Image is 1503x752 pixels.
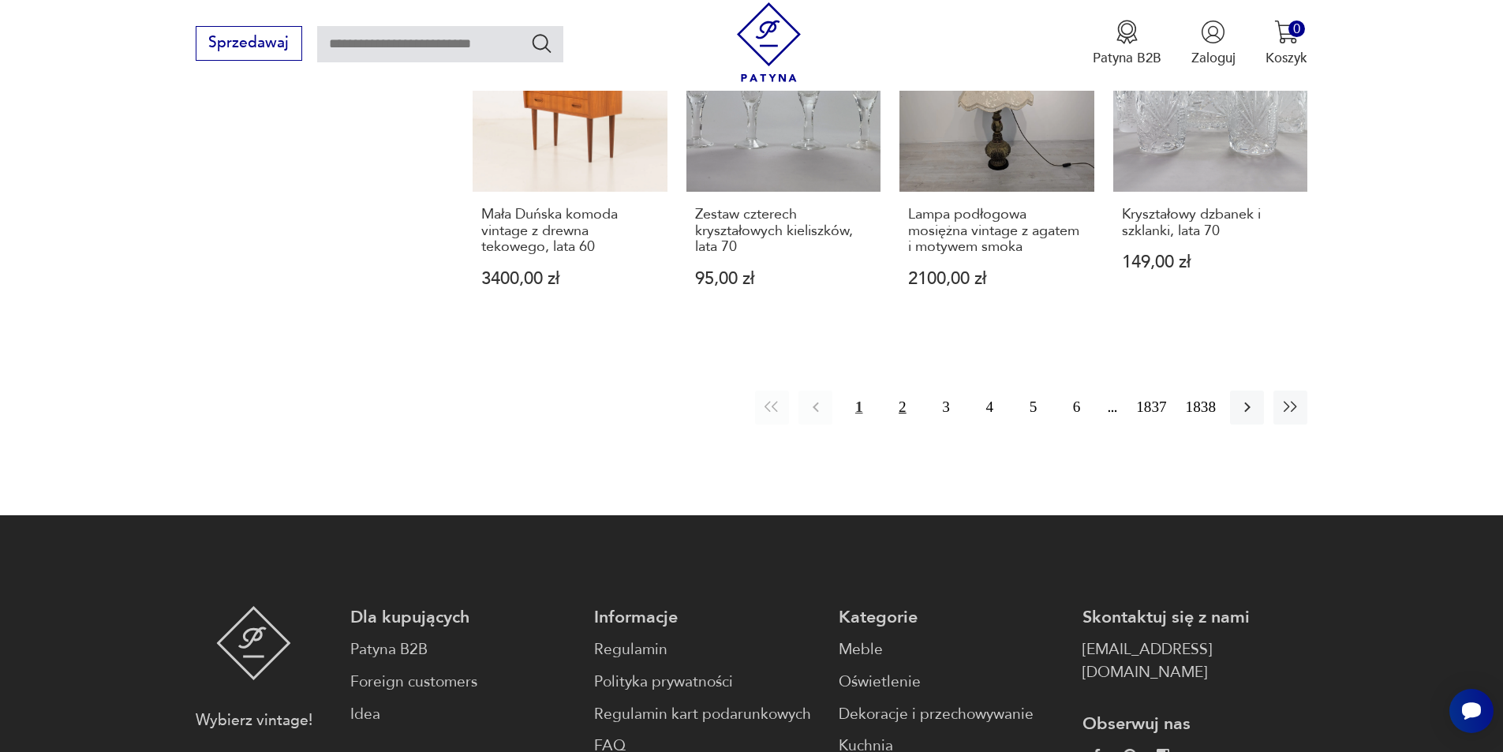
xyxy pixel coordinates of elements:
[1016,391,1050,425] button: 5
[1093,49,1161,67] p: Patyna B2B
[530,32,553,54] button: Szukaj
[1274,20,1299,44] img: Ikona koszyka
[1115,20,1139,44] img: Ikona medalu
[839,671,1064,694] a: Oświetlenie
[1082,638,1307,684] a: [EMAIL_ADDRESS][DOMAIN_NAME]
[594,606,819,629] p: Informacje
[729,2,809,82] img: Patyna - sklep z meblami i dekoracjami vintage
[594,671,819,694] a: Polityka prywatności
[1288,21,1305,37] div: 0
[1266,49,1307,67] p: Koszyk
[695,271,873,287] p: 95,00 zł
[842,391,876,425] button: 1
[1060,391,1094,425] button: 6
[1131,391,1171,425] button: 1837
[1191,49,1236,67] p: Zaloguj
[481,271,659,287] p: 3400,00 zł
[216,606,291,680] img: Patyna - sklep z meblami i dekoracjami vintage
[350,671,575,694] a: Foreign customers
[1093,20,1161,67] button: Patyna B2B
[973,391,1007,425] button: 4
[839,606,1064,629] p: Kategorie
[839,638,1064,661] a: Meble
[695,207,873,255] h3: Zestaw czterech kryształowych kieliszków, lata 70
[350,703,575,726] a: Idea
[885,391,919,425] button: 2
[481,207,659,255] h3: Mała Duńska komoda vintage z drewna tekowego, lata 60
[908,207,1086,255] h3: Lampa podłogowa mosiężna vintage z agatem i motywem smoka
[1449,689,1494,733] iframe: Smartsupp widget button
[1093,20,1161,67] a: Ikona medaluPatyna B2B
[1082,606,1307,629] p: Skontaktuj się z nami
[1122,254,1299,271] p: 149,00 zł
[1082,713,1307,735] p: Obserwuj nas
[196,709,312,732] p: Wybierz vintage!
[908,271,1086,287] p: 2100,00 zł
[350,638,575,661] a: Patyna B2B
[196,26,302,61] button: Sprzedawaj
[1201,20,1225,44] img: Ikonka użytkownika
[350,606,575,629] p: Dla kupujących
[1266,20,1307,67] button: 0Koszyk
[1191,20,1236,67] button: Zaloguj
[1181,391,1221,425] button: 1838
[1122,207,1299,239] h3: Kryształowy dzbanek i szklanki, lata 70
[594,638,819,661] a: Regulamin
[839,703,1064,726] a: Dekoracje i przechowywanie
[929,391,963,425] button: 3
[196,38,302,51] a: Sprzedawaj
[594,703,819,726] a: Regulamin kart podarunkowych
